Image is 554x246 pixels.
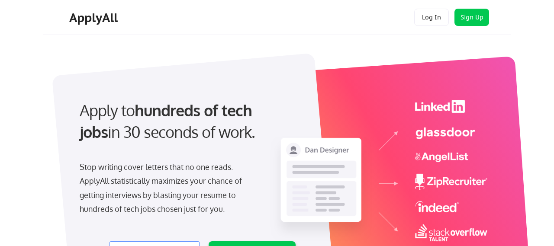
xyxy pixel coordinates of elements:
[69,10,120,25] div: ApplyAll
[80,160,258,216] div: Stop writing cover letters that no one reads. ApplyAll statistically maximizes your chance of get...
[80,99,292,143] div: Apply to in 30 seconds of work.
[454,9,489,26] button: Sign Up
[414,9,449,26] button: Log In
[80,100,256,141] strong: hundreds of tech jobs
